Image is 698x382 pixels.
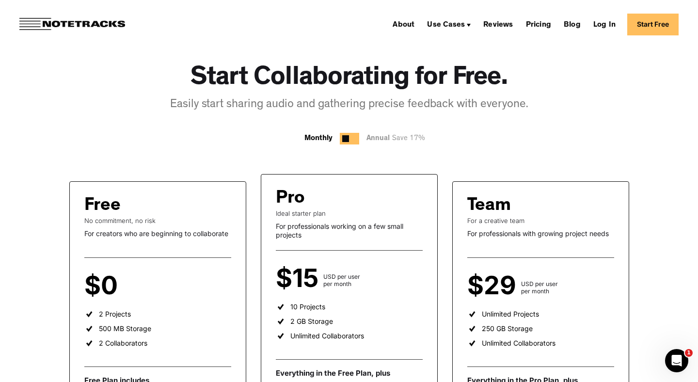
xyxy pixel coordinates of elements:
[482,324,533,333] div: 250 GB Storage
[290,302,325,311] div: 10 Projects
[99,339,147,348] div: 2 Collaborators
[521,280,558,295] div: USD per user per month
[589,16,619,32] a: Log In
[276,222,423,239] div: For professionals working on a few small projects
[427,21,465,29] div: Use Cases
[467,229,614,238] div: For professionals with growing project needs
[290,317,333,326] div: 2 GB Storage
[665,349,688,372] iframe: Intercom live chat
[190,64,508,95] h1: Start Collaborating for Free.
[522,16,555,32] a: Pricing
[99,324,151,333] div: 500 MB Storage
[467,196,511,217] div: Team
[467,217,614,224] div: For a creative team
[389,16,418,32] a: About
[482,339,555,348] div: Unlimited Collaborators
[99,310,131,318] div: 2 Projects
[276,189,305,209] div: Pro
[170,97,528,113] div: Easily start sharing audio and gathering precise feedback with everyone.
[627,14,679,35] a: Start Free
[685,349,693,357] span: 1
[366,133,430,145] div: Annual
[390,135,425,143] span: Save 17%
[467,277,521,295] div: $29
[479,16,517,32] a: Reviews
[323,273,360,287] div: USD per user per month
[276,270,323,287] div: $15
[304,133,333,144] div: Monthly
[423,16,475,32] div: Use Cases
[276,368,423,378] div: Everything in the Free Plan, plus
[84,217,231,224] div: No commitment, no risk
[482,310,539,318] div: Unlimited Projects
[560,16,585,32] a: Blog
[276,209,423,217] div: Ideal starter plan
[123,280,151,295] div: per user per month
[290,332,364,340] div: Unlimited Collaborators
[84,229,231,238] div: For creators who are beginning to collaborate
[84,196,121,217] div: Free
[84,277,123,295] div: $0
